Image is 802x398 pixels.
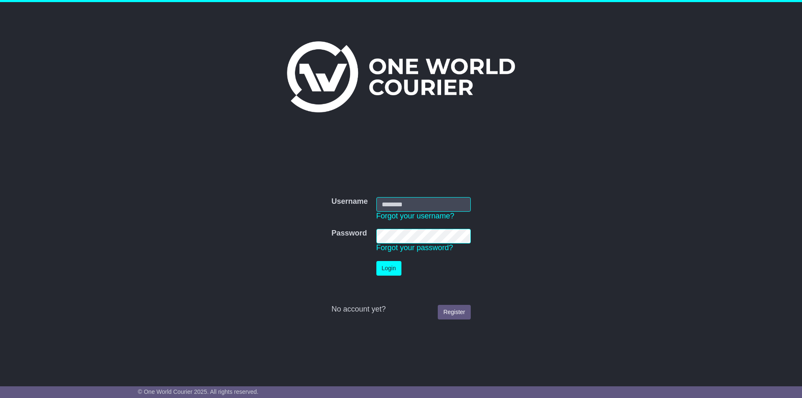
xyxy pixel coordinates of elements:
div: No account yet? [331,305,470,314]
a: Register [438,305,470,319]
a: Forgot your password? [376,243,453,252]
span: © One World Courier 2025. All rights reserved. [138,388,259,395]
label: Username [331,197,368,206]
img: One World [287,41,515,112]
label: Password [331,229,367,238]
button: Login [376,261,401,276]
a: Forgot your username? [376,212,454,220]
